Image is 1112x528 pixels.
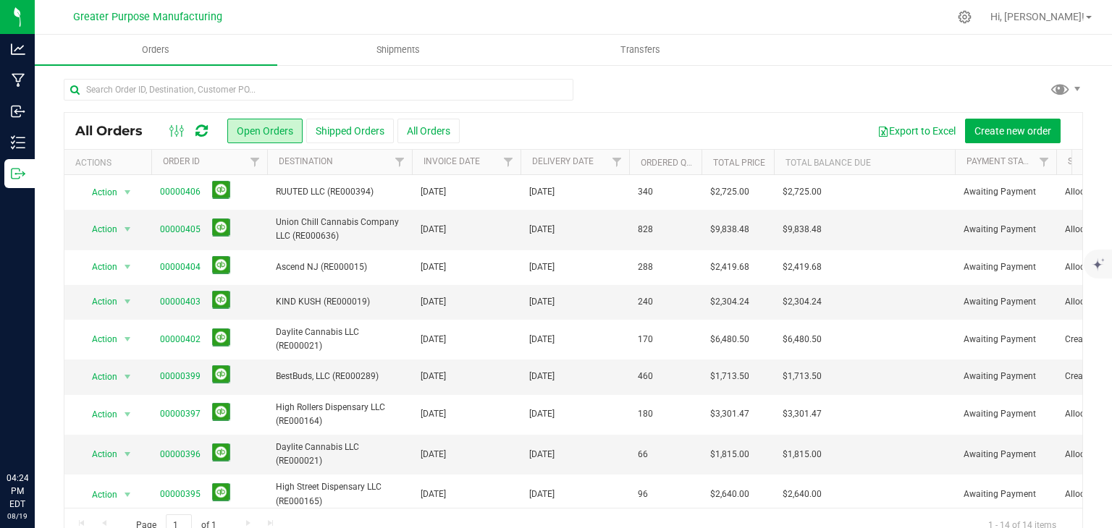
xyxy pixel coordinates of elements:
[79,257,118,277] span: Action
[424,156,480,166] a: Invoice Date
[965,119,1061,143] button: Create new order
[966,156,1039,166] a: Payment Status
[73,11,222,23] span: Greater Purpose Manufacturing
[783,223,822,237] span: $9,838.48
[710,407,749,421] span: $3,301.47
[276,295,403,309] span: KIND KUSH (RE000019)
[276,401,403,428] span: High Rollers Dispensary LLC (RE000164)
[421,407,446,421] span: [DATE]
[277,35,520,65] a: Shipments
[64,79,573,101] input: Search Order ID, Destination, Customer PO...
[421,223,446,237] span: [DATE]
[35,35,277,65] a: Orders
[710,223,749,237] span: $9,838.48
[990,11,1084,22] span: Hi, [PERSON_NAME]!
[79,219,118,239] span: Action
[529,487,555,501] span: [DATE]
[964,185,1048,199] span: Awaiting Payment
[79,367,118,387] span: Action
[421,370,446,383] span: [DATE]
[532,156,594,166] a: Delivery Date
[79,182,118,203] span: Action
[119,329,137,349] span: select
[964,260,1048,274] span: Awaiting Payment
[421,448,446,461] span: [DATE]
[276,185,403,199] span: RUUTED LLC (RE000394)
[119,404,137,425] span: select
[783,407,822,421] span: $3,301.47
[638,487,648,501] span: 96
[964,223,1048,237] span: Awaiting Payment
[964,295,1048,309] span: Awaiting Payment
[529,223,555,237] span: [DATE]
[75,158,146,168] div: Actions
[529,185,555,199] span: [DATE]
[11,104,25,119] inline-svg: Inbound
[11,42,25,56] inline-svg: Analytics
[638,260,653,274] span: 288
[276,260,403,274] span: Ascend NJ (RE000015)
[638,333,653,346] span: 170
[163,156,200,166] a: Order ID
[388,150,412,174] a: Filter
[79,485,118,505] span: Action
[421,185,446,199] span: [DATE]
[783,370,822,383] span: $1,713.50
[357,43,439,56] span: Shipments
[276,480,403,508] span: High Street Dispensary LLC (RE000165)
[529,370,555,383] span: [DATE]
[7,511,28,521] p: 08/19
[11,166,25,181] inline-svg: Outbound
[122,43,189,56] span: Orders
[119,485,137,505] span: select
[14,412,58,456] iframe: Resource center
[421,333,446,346] span: [DATE]
[964,487,1048,501] span: Awaiting Payment
[119,219,137,239] span: select
[605,150,629,174] a: Filter
[964,407,1048,421] span: Awaiting Payment
[710,295,749,309] span: $2,304.24
[79,444,118,464] span: Action
[710,487,749,501] span: $2,640.00
[783,185,822,199] span: $2,725.00
[529,407,555,421] span: [DATE]
[774,150,955,175] th: Total Balance Due
[964,370,1048,383] span: Awaiting Payment
[43,410,60,427] iframe: Resource center unread badge
[638,370,653,383] span: 460
[638,448,648,461] span: 66
[529,295,555,309] span: [DATE]
[243,150,267,174] a: Filter
[783,487,822,501] span: $2,640.00
[529,448,555,461] span: [DATE]
[783,333,822,346] span: $6,480.50
[119,444,137,464] span: select
[160,223,201,237] a: 00000405
[160,260,201,274] a: 00000404
[421,260,446,274] span: [DATE]
[783,448,822,461] span: $1,815.00
[520,35,762,65] a: Transfers
[638,185,653,199] span: 340
[160,333,201,346] a: 00000402
[783,260,822,274] span: $2,419.68
[119,367,137,387] span: select
[868,119,965,143] button: Export to Excel
[160,407,201,421] a: 00000397
[421,487,446,501] span: [DATE]
[964,448,1048,461] span: Awaiting Payment
[974,125,1051,137] span: Create new order
[79,404,118,425] span: Action
[710,370,749,383] span: $1,713.50
[783,295,822,309] span: $2,304.24
[710,260,749,274] span: $2,419.68
[11,73,25,88] inline-svg: Manufacturing
[641,158,696,168] a: Ordered qty
[7,472,28,511] p: 04:24 PM EDT
[713,158,765,168] a: Total Price
[529,260,555,274] span: [DATE]
[529,333,555,346] span: [DATE]
[638,407,653,421] span: 180
[964,333,1048,346] span: Awaiting Payment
